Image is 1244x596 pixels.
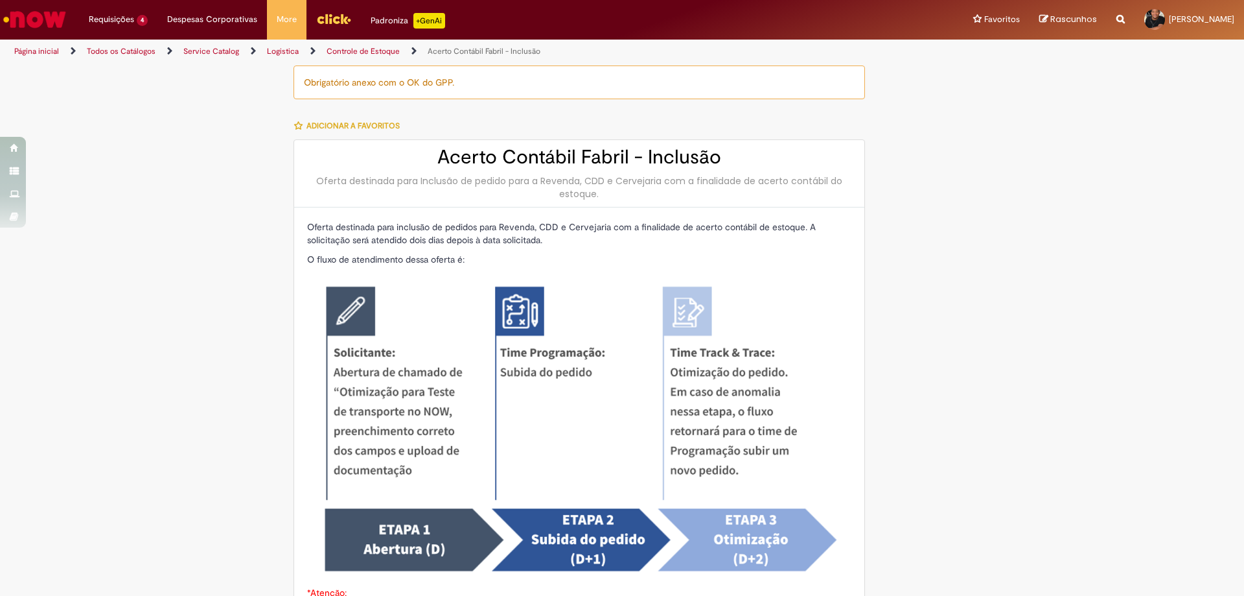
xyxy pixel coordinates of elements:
span: Requisições [89,13,134,26]
span: Adicionar a Favoritos [306,121,400,131]
button: Adicionar a Favoritos [294,112,407,139]
div: Obrigatório anexo com o OK do GPP. [294,66,865,99]
div: Oferta destinada para Inclusão de pedido para a Revenda, CDD e Cervejaria com a finalidade de ace... [307,174,851,200]
h2: Acerto Contábil Fabril - Inclusão [307,147,851,168]
span: [PERSON_NAME] [1169,14,1234,25]
img: click_logo_yellow_360x200.png [316,9,351,29]
a: Página inicial [14,46,59,56]
span: 4 [137,15,148,26]
a: Acerto Contábil Fabril - Inclusão [428,46,540,56]
span: Despesas Corporativas [167,13,257,26]
a: Todos os Catálogos [87,46,155,56]
p: Oferta destinada para inclusão de pedidos para Revenda, CDD e Cervejaria com a finalidade de acer... [307,221,851,246]
a: Controle de Estoque [327,46,400,56]
img: ServiceNow [1,6,68,32]
p: +GenAi [413,13,445,29]
span: Rascunhos [1050,13,1097,25]
a: Service Catalog [183,46,239,56]
div: Padroniza [371,13,445,29]
span: More [277,13,297,26]
a: Rascunhos [1039,14,1097,26]
p: O fluxo de atendimento dessa oferta é: [307,253,851,266]
ul: Trilhas de página [10,40,820,64]
a: Logistica [267,46,299,56]
span: Favoritos [984,13,1020,26]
